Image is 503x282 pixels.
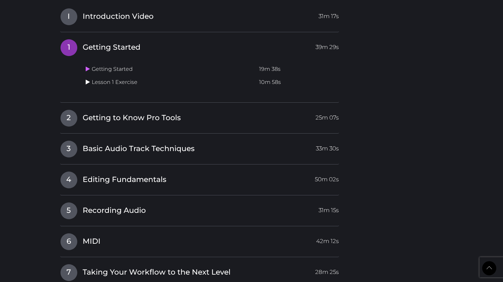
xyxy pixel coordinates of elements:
[60,109,339,124] a: 2Getting to Know Pro Tools25m 07s
[60,140,339,154] a: 3Basic Audio Track Techniques33m 30s
[83,76,256,89] td: Lesson 1 Exercise
[60,202,77,219] span: 5
[83,113,181,123] span: Getting to Know Pro Tools
[60,264,339,278] a: 7Taking Your Workflow to the Next Level28m 25s
[316,110,339,122] span: 25m 07s
[60,233,77,250] span: 6
[482,261,496,275] a: Back to Top
[83,205,146,216] span: Recording Audio
[83,175,166,185] span: Editing Fundamentals
[60,39,339,53] a: 1Getting Started39m 29s
[60,110,77,127] span: 2
[60,202,339,216] a: 5Recording Audio31m 15s
[60,39,77,56] span: 1
[83,63,256,76] td: Getting Started
[316,39,339,51] span: 39m 29s
[83,267,230,278] span: Taking Your Workflow to the Next Level
[315,264,339,276] span: 28m 25s
[256,63,339,76] td: 19m 38s
[319,202,339,215] span: 31m 15s
[319,8,339,20] span: 31m 17s
[60,172,77,188] span: 4
[60,171,339,185] a: 4Editing Fundamentals50m 02s
[316,233,339,245] span: 42m 12s
[256,76,339,89] td: 10m 58s
[60,233,339,247] a: 6MIDI42m 12s
[316,141,339,153] span: 33m 30s
[60,264,77,281] span: 7
[60,141,77,157] span: 3
[83,236,100,247] span: MIDI
[83,144,195,154] span: Basic Audio Track Techniques
[83,11,154,22] span: Introduction Video
[60,8,339,22] a: IIntroduction Video31m 17s
[60,8,77,25] span: I
[83,42,140,53] span: Getting Started
[315,172,339,184] span: 50m 02s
